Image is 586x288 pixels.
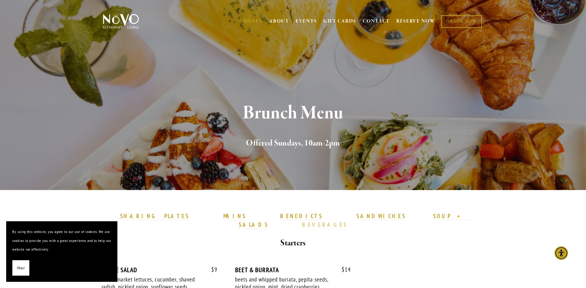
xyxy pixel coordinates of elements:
h2: Offered Sundays, 10am-2pm [113,137,473,150]
a: CONTACT [363,15,390,27]
a: ORDER NOW [441,15,482,28]
a: MAINS [223,212,247,220]
a: MENUS [243,18,263,24]
section: Cookie banner [6,221,117,282]
span: 14 [335,266,351,273]
span: $ [211,266,214,273]
span: $ [342,266,345,273]
div: HOUSE SALAD [102,266,217,274]
button: Okay! [12,260,29,276]
a: EVENTS [296,18,317,24]
a: SANDWICHES [356,212,406,220]
a: ABOUT [269,18,289,24]
div: BEET & BURRATA [235,266,351,274]
h1: Brunch Menu [113,103,473,123]
span: Okay! [17,264,25,273]
strong: Starters [280,238,306,248]
a: SHARING PLATES [120,212,189,220]
a: RESERVE NOW [396,15,435,27]
a: SOUP + SALADS [239,212,473,229]
img: Novo Restaurant &amp; Lounge [102,14,140,29]
a: BENEDICTS [280,212,323,220]
div: Accessibility Menu [554,246,568,260]
span: 9 [205,266,217,273]
a: BEVERAGES [302,221,347,229]
p: By using this website, you agree to our use of cookies. We use cookies to provide you with a grea... [12,227,111,254]
a: GIFT CARDS [323,15,356,27]
strong: BEVERAGES [302,221,347,228]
